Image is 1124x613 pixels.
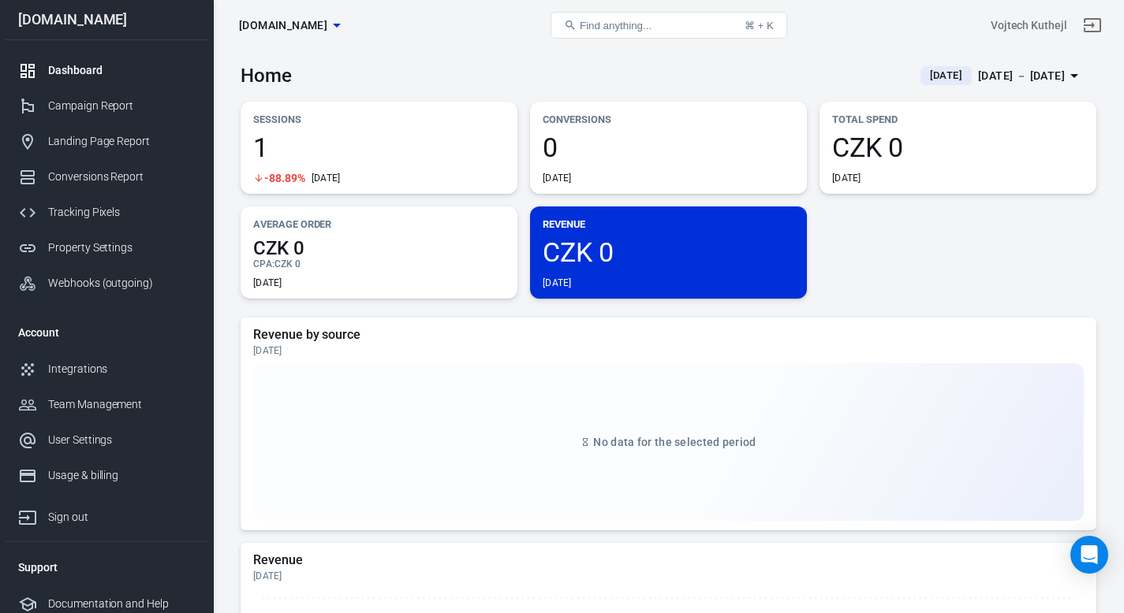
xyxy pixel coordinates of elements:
span: CZK 0 [253,239,505,258]
li: Account [6,314,207,351]
a: User Settings [6,422,207,458]
div: User Settings [48,432,195,448]
span: No data for the selected period [593,436,756,448]
span: [DATE] [924,68,969,84]
div: Dashboard [48,62,195,79]
a: Property Settings [6,230,207,266]
div: Sign out [48,509,195,526]
div: [DATE] － [DATE] [978,66,1065,86]
h5: Revenue [253,552,1084,568]
a: Usage & billing [6,458,207,493]
a: Tracking Pixels [6,195,207,230]
div: Tracking Pixels [48,204,195,221]
div: Usage & billing [48,467,195,484]
span: CZK 0 [543,239,794,266]
li: Support [6,548,207,586]
a: Landing Page Report [6,124,207,159]
span: -88.89% [264,173,305,184]
h5: Revenue by source [253,327,1084,343]
button: [DOMAIN_NAME] [233,11,346,40]
span: listzon.com [239,16,327,35]
span: CPA : [253,258,274,269]
div: [DOMAIN_NAME] [6,13,207,27]
h3: Home [241,65,292,87]
div: Landing Page Report [48,133,195,150]
button: [DATE][DATE] － [DATE] [908,63,1096,89]
div: Account id: xaWMdHFr [991,17,1067,34]
div: Webhooks (outgoing) [48,275,195,292]
a: Team Management [6,387,207,422]
div: ⌘ + K [745,20,774,32]
div: Conversions Report [48,169,195,185]
span: 1 [253,134,505,161]
p: Average Order [253,216,505,232]
div: [DATE] [312,172,341,184]
p: Total Spend [832,111,1084,128]
div: [DATE] [543,172,572,184]
div: [DATE] [253,570,1084,582]
div: [DATE] [832,172,861,184]
a: Sign out [6,493,207,535]
span: Find anything... [580,20,652,32]
a: Conversions Report [6,159,207,195]
div: Documentation and Help [48,596,195,612]
div: [DATE] [543,277,572,289]
div: Team Management [48,396,195,413]
p: Sessions [253,111,505,128]
div: Property Settings [48,240,195,256]
div: Campaign Report [48,98,195,114]
a: Campaign Report [6,88,207,124]
a: Integrations [6,351,207,387]
div: Integrations [48,361,195,377]
span: CZK 0 [832,134,1084,161]
a: Dashboard [6,53,207,88]
a: Webhooks (outgoing) [6,266,207,301]
span: CZK 0 [274,258,301,269]
span: 0 [543,134,794,161]
div: [DATE] [253,277,282,289]
a: Sign out [1074,6,1111,44]
p: Conversions [543,111,794,128]
button: Find anything...⌘ + K [551,12,787,39]
p: Revenue [543,216,794,232]
div: Open Intercom Messenger [1070,536,1108,574]
div: [DATE] [253,344,1084,357]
